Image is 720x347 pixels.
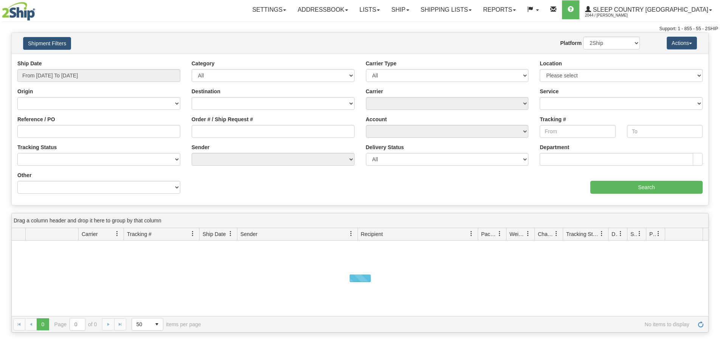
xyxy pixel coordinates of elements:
[550,227,563,240] a: Charge filter column settings
[17,116,55,123] label: Reference / PO
[17,60,42,67] label: Ship Date
[361,230,383,238] span: Recipient
[509,230,525,238] span: Weight
[481,230,497,238] span: Packages
[136,321,146,328] span: 50
[192,60,215,67] label: Category
[203,230,226,238] span: Ship Date
[366,60,396,67] label: Carrier Type
[477,0,522,19] a: Reports
[591,6,708,13] span: Sleep Country [GEOGRAPHIC_DATA]
[595,227,608,240] a: Tracking Status filter column settings
[566,230,599,238] span: Tracking Status
[12,213,708,228] div: grid grouping header
[132,318,163,331] span: Page sizes drop down
[151,318,163,330] span: select
[212,321,689,327] span: No items to display
[37,318,49,330] span: Page 0
[23,37,71,50] button: Shipment Filters
[111,227,124,240] a: Carrier filter column settings
[627,125,703,138] input: To
[560,39,582,47] label: Platform
[82,230,98,238] span: Carrier
[224,227,237,240] a: Ship Date filter column settings
[54,318,97,331] span: Page of 0
[590,181,703,194] input: Search
[17,143,57,151] label: Tracking Status
[667,37,697,49] button: Actions
[192,116,253,123] label: Order # / Ship Request #
[585,12,642,19] span: 2044 / [PERSON_NAME]
[192,88,220,95] label: Destination
[633,227,646,240] a: Shipment Issues filter column settings
[192,143,209,151] label: Sender
[540,143,569,151] label: Department
[2,2,35,21] img: logo2044.jpg
[366,88,383,95] label: Carrier
[538,230,554,238] span: Charge
[703,135,719,212] iframe: chat widget
[354,0,386,19] a: Lists
[17,171,31,179] label: Other
[132,318,201,331] span: items per page
[614,227,627,240] a: Delivery Status filter column settings
[366,143,404,151] label: Delivery Status
[649,230,656,238] span: Pickup Status
[630,230,637,238] span: Shipment Issues
[652,227,665,240] a: Pickup Status filter column settings
[366,116,387,123] label: Account
[540,60,562,67] label: Location
[415,0,477,19] a: Shipping lists
[540,125,615,138] input: From
[695,318,707,330] a: Refresh
[292,0,354,19] a: Addressbook
[2,26,718,32] div: Support: 1 - 855 - 55 - 2SHIP
[386,0,415,19] a: Ship
[127,230,152,238] span: Tracking #
[579,0,718,19] a: Sleep Country [GEOGRAPHIC_DATA] 2044 / [PERSON_NAME]
[186,227,199,240] a: Tracking # filter column settings
[522,227,534,240] a: Weight filter column settings
[540,88,559,95] label: Service
[240,230,257,238] span: Sender
[540,116,566,123] label: Tracking #
[493,227,506,240] a: Packages filter column settings
[246,0,292,19] a: Settings
[465,227,478,240] a: Recipient filter column settings
[612,230,618,238] span: Delivery Status
[17,88,33,95] label: Origin
[345,227,358,240] a: Sender filter column settings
